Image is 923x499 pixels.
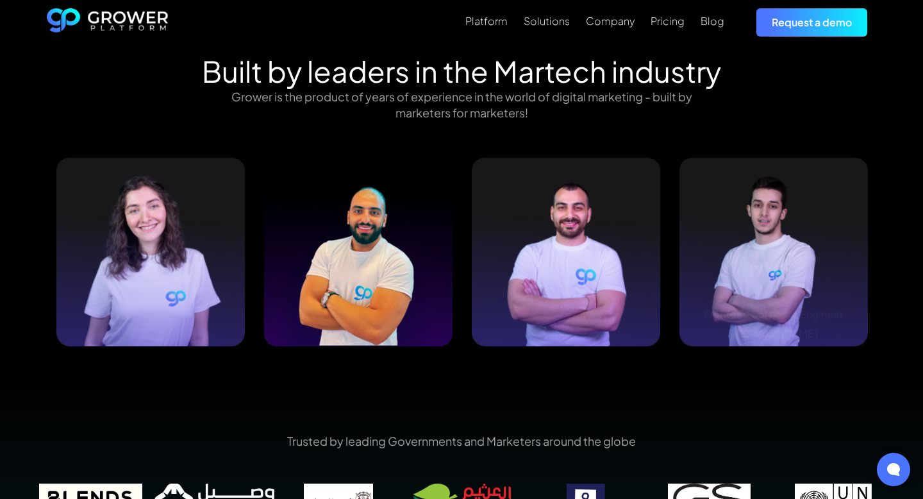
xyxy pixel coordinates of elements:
div: Pricing [651,15,685,27]
p: Trusted by leading Governments and Marketers around the globe [29,433,894,449]
a: Pricing [651,13,685,29]
a: Request a demo [756,8,867,36]
h5: [PERSON_NAME] [729,327,819,340]
a: Platform [465,13,508,29]
div: Company [586,15,635,27]
h2: Built by leaders in the Martech industry [202,54,721,89]
a: Blog [701,13,724,29]
p: Grower is the product of years of experience in the world of digital marketing - built by markete... [219,89,704,121]
a: Company [586,13,635,29]
a: Solutions [524,13,570,29]
a: home [47,8,169,37]
h5: Frontend Software Engineer [704,308,844,321]
div: Solutions [524,15,570,27]
div: Platform [465,15,508,27]
div: Blog [701,15,724,27]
